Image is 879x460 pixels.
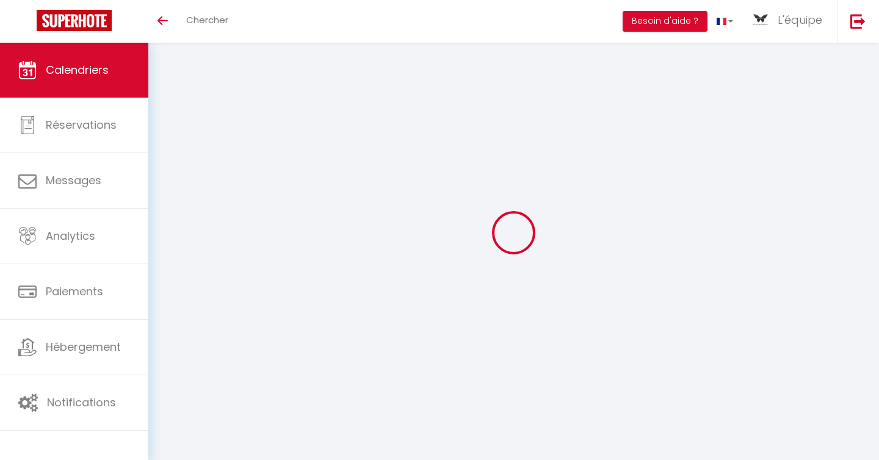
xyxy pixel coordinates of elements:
[47,395,116,410] span: Notifications
[850,13,866,29] img: logout
[778,12,822,27] span: L'équipe
[46,62,109,77] span: Calendriers
[751,11,770,29] img: ...
[186,13,228,26] span: Chercher
[46,117,117,132] span: Réservations
[37,10,112,31] img: Super Booking
[46,228,95,243] span: Analytics
[46,339,121,354] span: Hébergement
[623,11,707,32] button: Besoin d'aide ?
[46,173,101,188] span: Messages
[46,284,103,299] span: Paiements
